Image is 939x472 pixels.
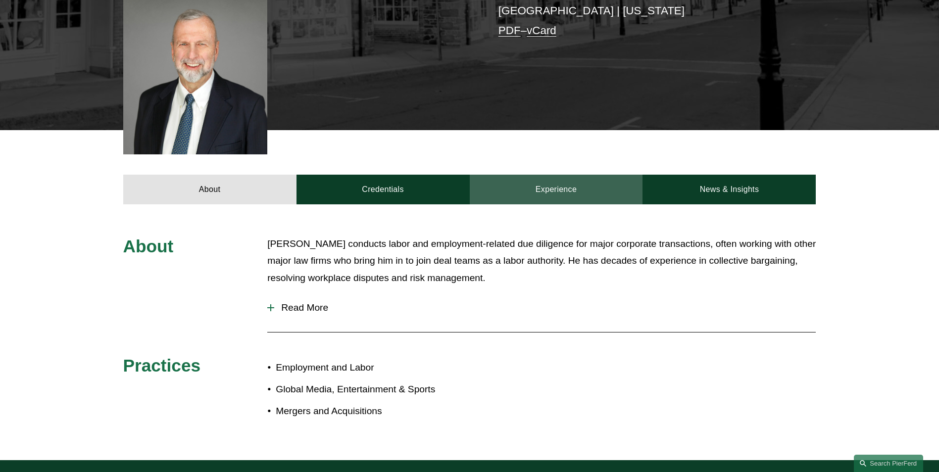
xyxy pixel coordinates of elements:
[854,455,923,472] a: Search this site
[276,359,469,377] p: Employment and Labor
[123,175,297,204] a: About
[642,175,816,204] a: News & Insights
[267,236,816,287] p: [PERSON_NAME] conducts labor and employment-related due diligence for major corporate transaction...
[274,302,816,313] span: Read More
[123,356,201,375] span: Practices
[123,236,174,256] span: About
[470,175,643,204] a: Experience
[527,24,556,37] a: vCard
[276,403,469,420] p: Mergers and Acquisitions
[498,24,521,37] a: PDF
[276,381,469,398] p: Global Media, Entertainment & Sports
[297,175,470,204] a: Credentials
[267,295,816,321] button: Read More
